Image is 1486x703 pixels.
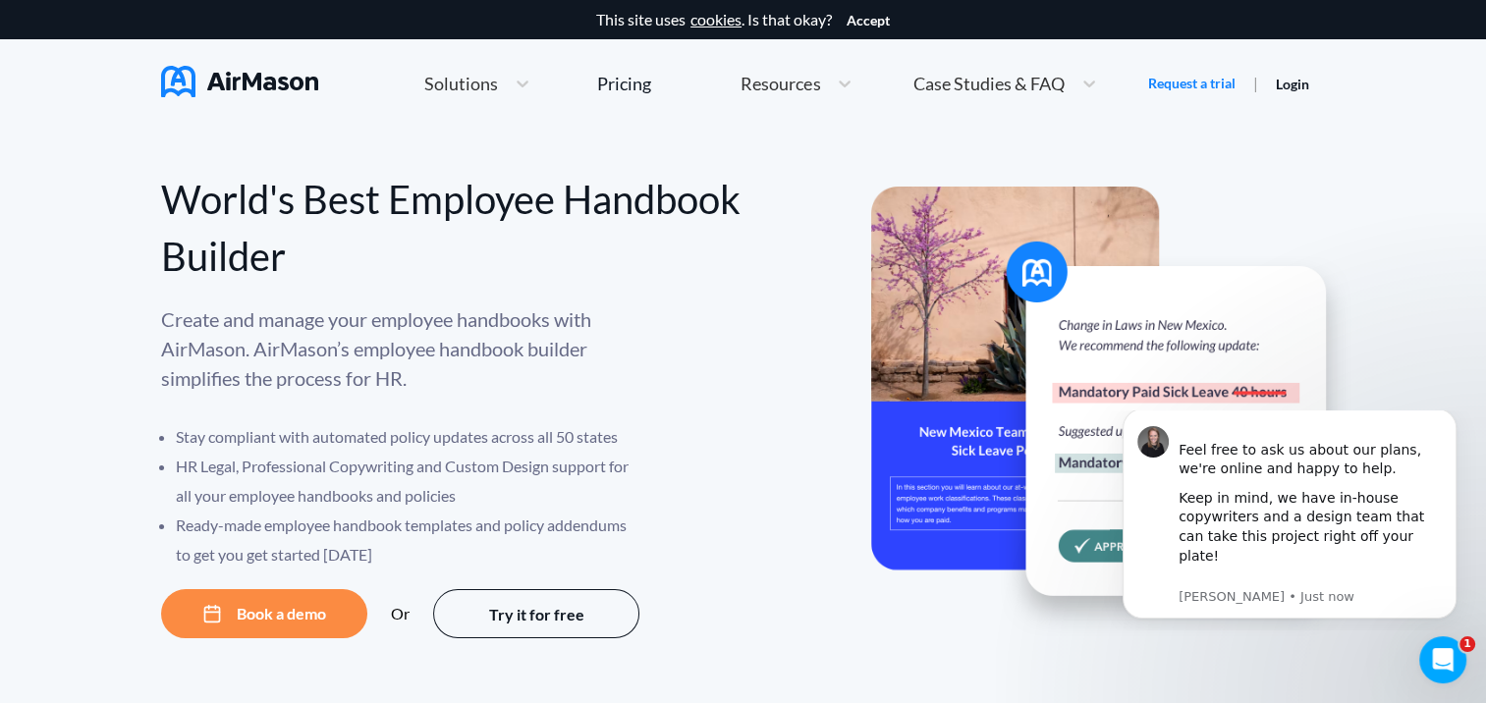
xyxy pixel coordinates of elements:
[871,187,1352,637] img: hero-banner
[176,452,642,511] li: HR Legal, Professional Copywriting and Custom Design support for all your employee handbooks and ...
[1253,74,1258,92] span: |
[161,171,743,285] div: World's Best Employee Handbook Builder
[161,304,642,393] p: Create and manage your employee handbooks with AirMason. AirMason’s employee handbook builder sim...
[1419,636,1466,683] iframe: Intercom live chat
[85,11,349,175] div: Message content
[161,66,318,97] img: AirMason Logo
[85,11,349,69] div: Feel free to ask us about our plans, we're online and happy to help.
[913,75,1065,92] span: Case Studies & FAQ
[847,13,890,28] button: Accept cookies
[85,178,349,195] p: Message from Holly, sent Just now
[161,589,367,638] button: Book a demo
[1093,410,1486,630] iframe: Intercom notifications message
[1148,74,1236,93] a: Request a trial
[741,75,820,92] span: Resources
[85,79,349,175] div: Keep in mind, we have in-house copywriters and a design team that can take this project right off...
[176,422,642,452] li: Stay compliant with automated policy updates across all 50 states
[1276,76,1309,92] a: Login
[597,66,651,101] a: Pricing
[44,16,76,47] img: Profile image for Holly
[391,605,410,622] div: Or
[176,511,642,569] li: Ready-made employee handbook templates and policy addendums to get you get started [DATE]
[1459,636,1475,652] span: 1
[690,11,742,28] a: cookies
[424,75,498,92] span: Solutions
[597,75,651,92] div: Pricing
[433,589,639,638] button: Try it for free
